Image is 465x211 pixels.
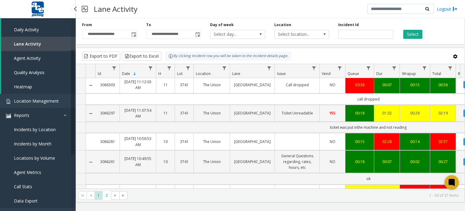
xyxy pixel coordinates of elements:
[121,193,126,198] span: Go to the last page
[14,98,59,104] span: Location Management
[86,111,95,116] a: Collapse Details
[14,184,32,189] span: Call Stats
[131,193,459,198] kendo-pager-info: 1 - 30 of 37 items
[184,64,192,72] a: Lot Filter Menu
[378,139,396,145] a: 02:28
[1,80,76,94] a: Heatmap
[390,64,398,72] a: Dur Filter Menu
[160,110,171,116] a: 11
[99,139,116,145] a: 3066281
[275,30,318,39] span: Select location...
[98,71,101,76] span: Id
[1,51,76,65] a: Agent Activity
[220,64,229,72] a: Location Filter Menu
[458,71,465,76] span: Rec.
[349,139,370,145] a: 00:15
[210,30,254,39] span: Select day...
[323,159,341,165] a: NO
[434,159,452,165] div: 00:27
[99,110,116,116] a: 3066297
[234,110,271,116] a: [GEOGRAPHIC_DATA]
[329,111,335,116] span: YES
[1,22,76,37] a: Daily Activity
[323,82,341,88] a: NO
[378,110,396,116] a: 01:32
[14,70,45,75] span: Quality Analysis
[349,159,370,165] a: 00:18
[6,99,11,104] img: 'icon'
[160,82,171,88] a: 11
[330,82,335,87] span: NO
[434,82,452,88] a: 00:58
[14,198,38,204] span: Data Export
[197,82,226,88] a: The Union
[349,110,370,116] div: 00:18
[111,191,119,200] span: Go to the next page
[14,41,41,47] span: Lane Activity
[378,82,396,88] a: 00:07
[420,64,429,72] a: Wrapup Filter Menu
[437,6,457,12] a: Logout
[403,30,422,39] button: Select
[124,187,152,199] a: [DATE] 10:46:10 AM
[14,84,32,90] span: Heatmap
[404,110,426,116] a: 00:29
[14,155,55,161] span: Locations by Volume
[76,64,465,189] div: Data table
[279,82,316,88] a: Call dropped
[364,64,373,72] a: Queue Filter Menu
[404,159,426,165] a: 00:02
[338,22,359,28] label: Incident Id
[147,64,155,72] a: Date Filter Menu
[179,139,190,145] a: 3741
[376,71,383,76] span: Dur
[404,139,426,145] a: 00:14
[1,65,76,80] a: Quality Analysis
[234,82,271,88] a: [GEOGRAPHIC_DATA]
[322,71,331,76] span: Vend
[323,110,341,116] a: YES
[91,2,140,16] h3: Lane Activity
[99,82,116,88] a: 3066303
[234,139,271,145] a: [GEOGRAPHIC_DATA]
[94,191,103,199] span: Page 1
[349,82,370,88] a: 00:36
[160,159,171,165] a: 10
[336,64,344,72] a: Vend Filter Menu
[110,64,118,72] a: Id Filter Menu
[14,127,56,132] span: Incidents by Location
[179,159,190,165] a: 3741
[122,52,161,61] button: Export to Excel
[348,71,359,76] span: Queue
[14,141,51,147] span: Incidents by Month
[432,71,441,76] span: Total
[323,139,341,145] a: NO
[196,71,211,76] span: Location
[210,22,234,28] label: Day of week
[82,22,92,28] label: From
[14,112,29,118] span: Reports
[14,55,41,61] span: Agent Activity
[14,27,39,32] span: Daily Activity
[434,110,452,116] a: 02:19
[1,37,76,51] a: Lane Activity
[194,30,201,39] span: Toggle popup
[265,64,273,72] a: Lane Filter Menu
[197,159,226,165] a: The Union
[330,139,335,144] span: NO
[124,107,152,119] a: [DATE] 11:07:54 AM
[310,64,318,72] a: Issue Filter Menu
[146,22,151,28] label: To
[232,71,240,76] span: Lane
[402,71,416,76] span: Wrapup
[6,113,11,118] img: 'icon'
[158,71,161,76] span: H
